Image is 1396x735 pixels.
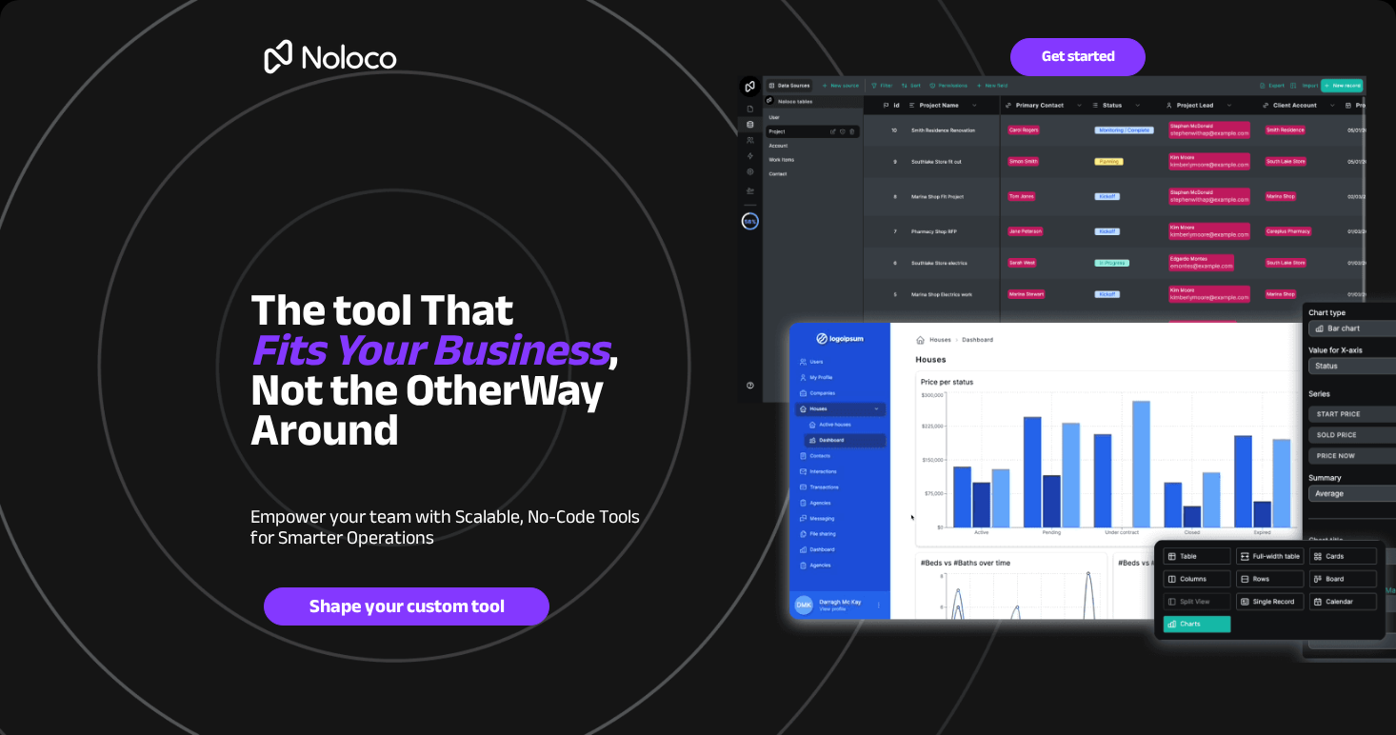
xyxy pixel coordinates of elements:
[250,308,325,393] em: Fits
[264,587,549,626] a: Shape your custom tool
[250,308,619,433] span: , Not the O
[434,348,520,433] span: ther
[265,595,548,618] span: Shape your custom tool
[250,499,640,555] span: ble, No-Code Tools for Smarter Operations
[1011,48,1145,66] span: Get started
[250,268,521,353] span: The tool That
[332,308,608,393] em: Your Business
[250,348,604,473] span: Way Around
[1010,38,1146,76] a: Get started
[250,499,496,534] span: Empower your team with Scala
